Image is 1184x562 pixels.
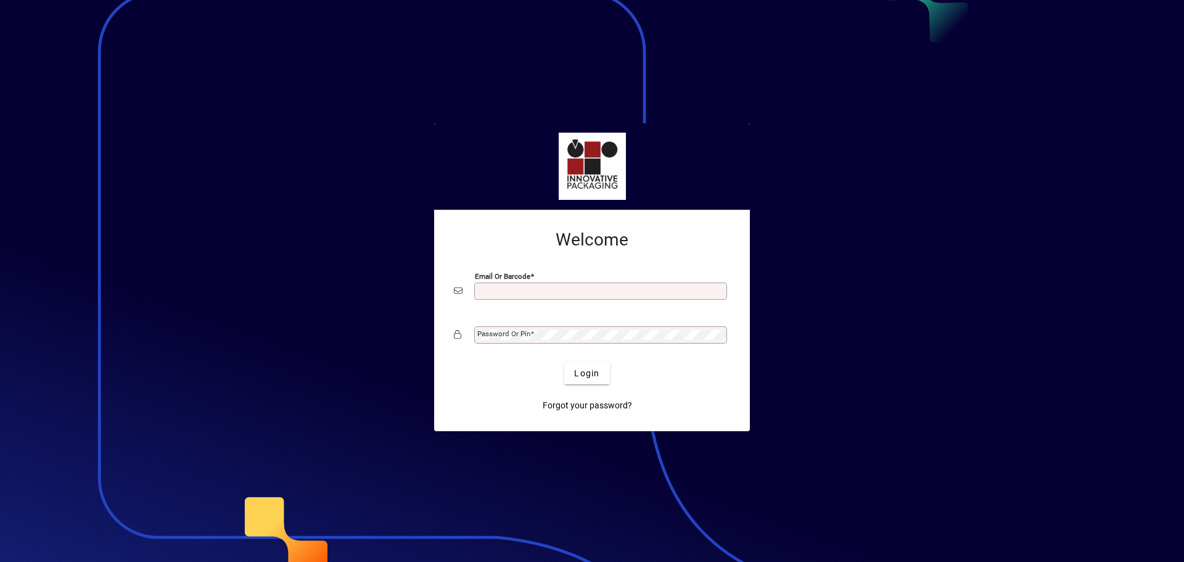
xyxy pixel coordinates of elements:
a: Forgot your password? [538,394,637,416]
mat-label: Password or Pin [477,329,530,338]
button: Login [564,362,609,384]
mat-label: Email or Barcode [475,272,530,281]
span: Forgot your password? [543,399,632,412]
h2: Welcome [454,229,730,250]
span: Login [574,367,599,380]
